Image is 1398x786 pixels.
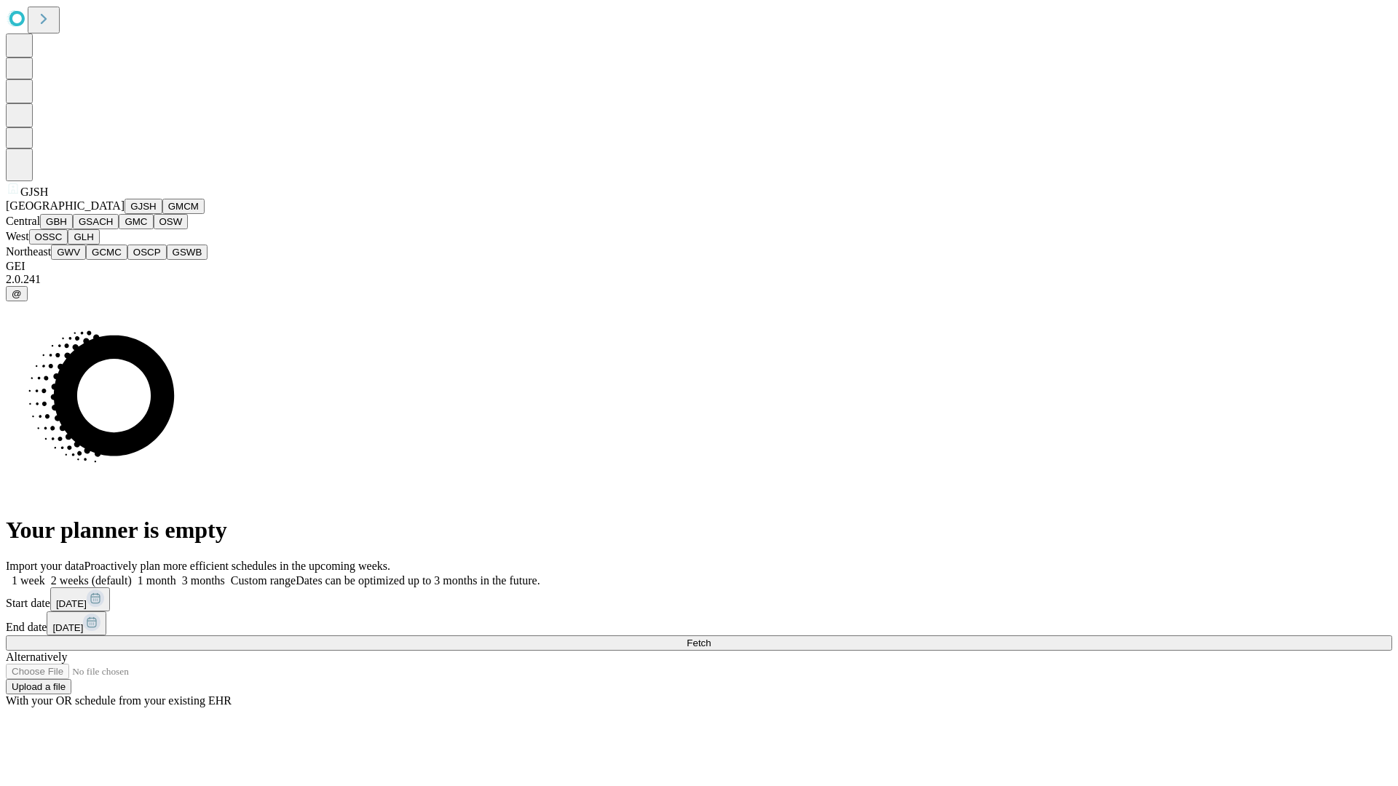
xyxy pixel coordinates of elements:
[138,574,176,587] span: 1 month
[20,186,48,198] span: GJSH
[6,199,125,212] span: [GEOGRAPHIC_DATA]
[127,245,167,260] button: OSCP
[84,560,390,572] span: Proactively plan more efficient schedules in the upcoming weeks.
[6,560,84,572] span: Import your data
[6,587,1392,611] div: Start date
[119,214,153,229] button: GMC
[6,694,232,707] span: With your OR schedule from your existing EHR
[50,587,110,611] button: [DATE]
[687,638,711,648] span: Fetch
[162,199,205,214] button: GMCM
[6,260,1392,273] div: GEI
[12,288,22,299] span: @
[40,214,73,229] button: GBH
[6,230,29,242] span: West
[154,214,189,229] button: OSW
[125,199,162,214] button: GJSH
[12,574,45,587] span: 1 week
[29,229,68,245] button: OSSC
[6,517,1392,544] h1: Your planner is empty
[6,245,51,258] span: Northeast
[56,598,87,609] span: [DATE]
[6,215,40,227] span: Central
[47,611,106,635] button: [DATE]
[86,245,127,260] button: GCMC
[6,611,1392,635] div: End date
[73,214,119,229] button: GSACH
[6,679,71,694] button: Upload a file
[182,574,225,587] span: 3 months
[51,245,86,260] button: GWV
[6,651,67,663] span: Alternatively
[6,286,28,301] button: @
[167,245,208,260] button: GSWB
[231,574,296,587] span: Custom range
[296,574,540,587] span: Dates can be optimized up to 3 months in the future.
[52,622,83,633] span: [DATE]
[6,635,1392,651] button: Fetch
[68,229,99,245] button: GLH
[6,273,1392,286] div: 2.0.241
[51,574,132,587] span: 2 weeks (default)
